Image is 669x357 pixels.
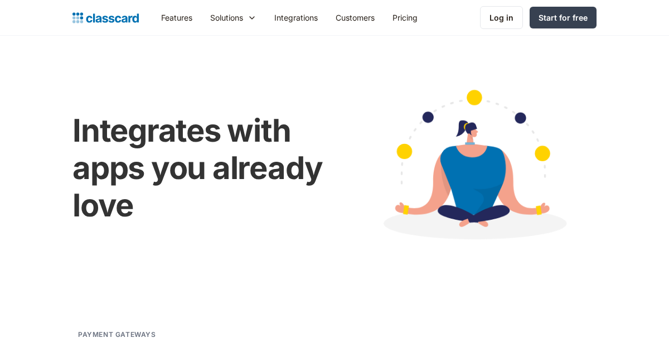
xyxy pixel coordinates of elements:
[350,75,597,260] img: Cartoon image showing connected apps
[72,10,139,26] a: Logo
[327,5,384,30] a: Customers
[78,329,156,340] h2: Payment gateways
[72,112,328,225] h1: Integrates with apps you already love
[530,7,597,28] a: Start for free
[480,6,523,29] a: Log in
[265,5,327,30] a: Integrations
[384,5,426,30] a: Pricing
[539,12,588,23] div: Start for free
[152,5,201,30] a: Features
[201,5,265,30] div: Solutions
[210,12,243,23] div: Solutions
[489,12,513,23] div: Log in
